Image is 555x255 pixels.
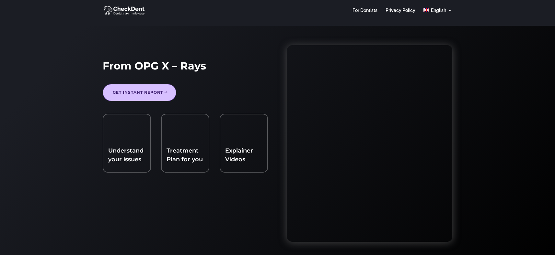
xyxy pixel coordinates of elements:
a: Privacy Policy [386,8,415,21]
span: English [431,8,446,13]
a: Get Instant report [103,84,176,101]
h1: From OPG X – Rays [103,60,268,75]
a: Explainer Videos [225,147,253,163]
img: CheckDent [104,5,145,16]
a: For Dentists [353,8,377,21]
a: Treatment Plan for you [167,147,203,163]
a: English [423,8,452,21]
iframe: How to Upload Your X-Ray & Get Instant Second Opnion [287,45,452,242]
span: Understand your issues [108,147,144,163]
